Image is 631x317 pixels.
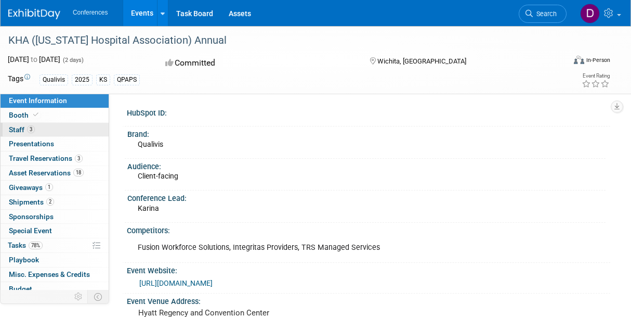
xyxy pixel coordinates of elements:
span: Karina [138,204,159,212]
div: 2025 [72,74,93,85]
div: QPAPS [114,74,140,85]
span: Shipments [9,198,54,206]
span: Event Information [9,96,67,105]
a: Giveaways1 [1,181,109,195]
span: 1 [45,183,53,191]
div: KS [96,74,110,85]
div: KHA ([US_STATE] Hospital Association) Annual [5,31,559,50]
a: Sponsorships [1,210,109,224]
a: Playbook [1,253,109,267]
div: In-Person [586,56,610,64]
div: Competitors: [127,223,610,236]
span: Client-facing [138,172,178,180]
div: Fusion Workforce Solutions, Integritas Providers, TRS Managed Services [130,237,513,258]
a: Booth [1,108,109,122]
td: Toggle Event Tabs [88,290,109,303]
a: Shipments2 [1,195,109,209]
td: Personalize Event Tab Strip [70,290,88,303]
span: 78% [29,242,43,249]
a: Event Information [1,94,109,108]
a: Budget [1,282,109,296]
span: Search [533,10,557,18]
span: 3 [27,125,35,133]
span: 3 [75,155,83,162]
a: Special Event [1,224,109,238]
span: Booth [9,111,41,119]
img: Dolores Basilio [580,4,600,23]
a: Tasks78% [1,238,109,252]
span: Asset Reservations [9,169,84,177]
div: Qualivis [40,74,68,85]
span: Qualivis [138,140,163,148]
div: Event Format [523,54,610,70]
a: Staff3 [1,123,109,137]
div: HubSpot ID: [127,105,610,118]
a: Search [519,5,567,23]
div: Committed [162,54,352,72]
div: Audience: [127,159,606,172]
img: Format-Inperson.png [574,56,584,64]
div: Conference Lead: [127,191,606,204]
img: ExhibitDay [8,9,60,19]
span: 2 [46,198,54,206]
i: Booth reservation complete [33,112,38,118]
span: Wichita, [GEOGRAPHIC_DATA] [377,57,466,65]
a: [URL][DOMAIN_NAME] [139,279,213,287]
div: Event Website: [127,263,610,276]
span: Misc. Expenses & Credits [9,270,90,278]
span: Budget [9,285,32,293]
span: Sponsorships [9,212,54,221]
div: Event Venue Address: [127,294,610,307]
span: 18 [73,169,84,176]
span: Conferences [73,9,108,16]
span: Giveaways [9,183,53,192]
span: [DATE] [DATE] [8,55,60,64]
span: to [29,55,39,64]
span: Special Event [9,226,52,235]
a: Misc. Expenses & Credits [1,268,109,282]
div: Brand: [127,126,606,140]
td: Tags [8,73,30,85]
span: (2 days) [62,57,84,64]
a: Asset Reservations18 [1,166,109,180]
span: Tasks [8,241,43,249]
span: Staff [9,125,35,134]
a: Travel Reservations3 [1,151,109,166]
span: Presentations [9,140,54,148]
span: Playbook [9,256,39,264]
span: Travel Reservations [9,154,83,162]
a: Presentations [1,137,109,151]
div: Event Rating [582,73,610,79]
